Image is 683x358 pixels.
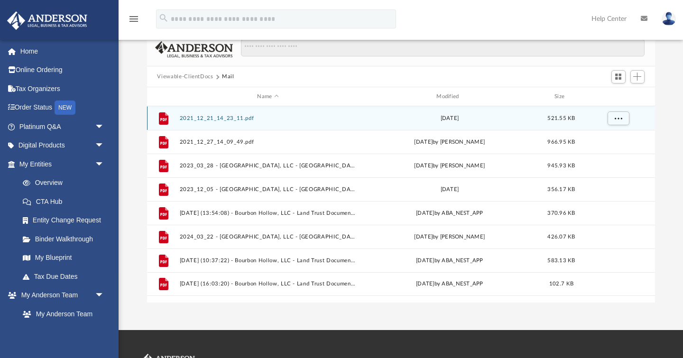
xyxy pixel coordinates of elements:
[7,98,119,118] a: Order StatusNEW
[662,12,676,26] img: User Pic
[7,61,119,80] a: Online Ordering
[361,280,538,288] div: by ABA_NEST_APP
[157,73,213,81] button: Viewable-ClientDocs
[611,70,626,83] button: Switch to Grid View
[547,139,575,145] span: 966.95 KB
[7,286,114,305] a: My Anderson Teamarrow_drop_down
[4,11,90,30] img: Anderson Advisors Platinum Portal
[360,92,538,101] div: Modified
[179,115,357,121] button: 2021_12_21_14_23_11.pdf
[55,101,75,115] div: NEW
[179,139,357,145] button: 2021_12_27_14_09_49.pdf
[630,70,645,83] button: Add
[584,92,651,101] div: id
[547,116,575,121] span: 521.55 KB
[7,155,119,174] a: My Entitiesarrow_drop_down
[361,185,538,194] div: [DATE]
[361,162,538,170] div: [DATE] by [PERSON_NAME]
[13,192,119,211] a: CTA Hub
[179,210,357,216] button: [DATE] (13:54:08) - Bourbon Hollow, LLC - Land Trust Documents from [PERSON_NAME].pdf
[179,234,357,240] button: 2024_03_22 - [GEOGRAPHIC_DATA], LLC - [GEOGRAPHIC_DATA] Assessor.pdf
[547,187,575,192] span: 356.17 KB
[128,13,139,25] i: menu
[95,286,114,305] span: arrow_drop_down
[542,92,580,101] div: Size
[549,281,573,286] span: 102.7 KB
[241,39,644,57] input: Search files and folders
[547,163,575,168] span: 945.93 KB
[607,111,629,126] button: More options
[179,92,356,101] div: Name
[13,174,119,193] a: Overview
[179,186,357,193] button: 2023_12_05 - [GEOGRAPHIC_DATA], LLC - [GEOGRAPHIC_DATA] Treasurer.pdf
[13,304,109,323] a: My Anderson Team
[13,229,119,248] a: Binder Walkthrough
[7,117,119,136] a: Platinum Q&Aarrow_drop_down
[179,281,357,287] button: [DATE] (16:03:20) - Bourbon Hollow, LLC - Land Trust Documents from McAlester Mechanical, LLC.pdf
[361,114,538,123] div: [DATE]
[361,233,538,241] div: [DATE] by [PERSON_NAME]
[361,209,538,218] div: [DATE] by ABA_NEST_APP
[128,18,139,25] a: menu
[7,79,119,98] a: Tax Organizers
[13,211,119,230] a: Entity Change Request
[95,155,114,174] span: arrow_drop_down
[179,257,357,264] button: [DATE] (10:37:22) - Bourbon Hollow, LLC - Land Trust Documents from [PERSON_NAME].pdf
[547,234,575,239] span: 426.07 KB
[361,138,538,147] div: [DATE] by [PERSON_NAME]
[13,323,114,342] a: Anderson System
[151,92,175,101] div: id
[547,258,575,263] span: 583.13 KB
[7,42,119,61] a: Home
[179,163,357,169] button: 2023_03_28 - [GEOGRAPHIC_DATA], LLC - [GEOGRAPHIC_DATA] Assessor.pdf
[13,248,114,267] a: My Blueprint
[95,136,114,156] span: arrow_drop_down
[547,211,575,216] span: 370.96 KB
[13,267,119,286] a: Tax Due Dates
[416,281,434,286] span: [DATE]
[158,13,169,23] i: search
[95,117,114,137] span: arrow_drop_down
[147,106,655,303] div: grid
[361,257,538,265] div: [DATE] by ABA_NEST_APP
[7,136,119,155] a: Digital Productsarrow_drop_down
[222,73,234,81] button: Mail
